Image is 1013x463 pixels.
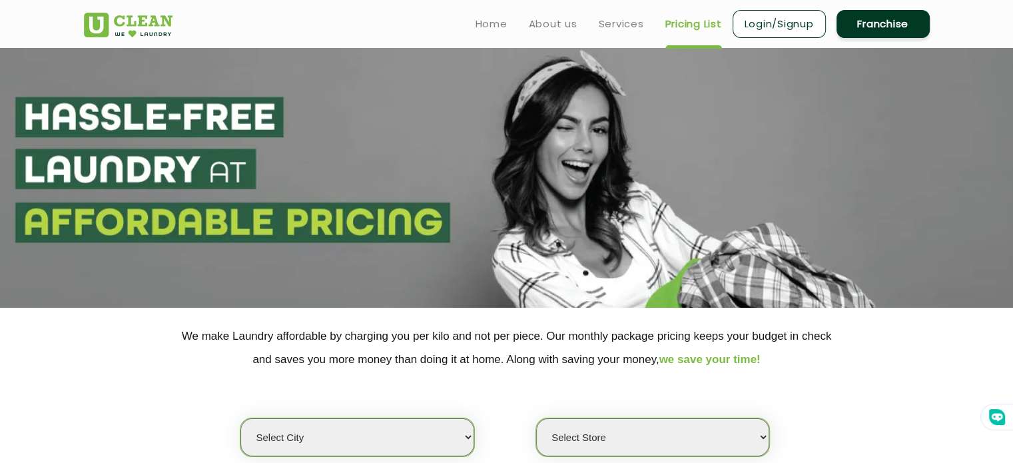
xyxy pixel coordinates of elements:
[665,16,722,32] a: Pricing List
[599,16,644,32] a: Services
[84,13,172,37] img: UClean Laundry and Dry Cleaning
[733,10,826,38] a: Login/Signup
[476,16,507,32] a: Home
[84,324,930,371] p: We make Laundry affordable by charging you per kilo and not per piece. Our monthly package pricin...
[529,16,577,32] a: About us
[659,353,761,366] span: we save your time!
[837,10,930,38] a: Franchise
